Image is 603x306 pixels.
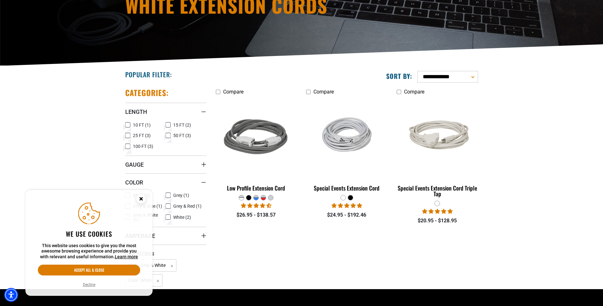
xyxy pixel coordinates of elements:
h2: Popular Filter: [125,70,172,79]
span: 5.00 stars [332,203,362,209]
span: Gauge [125,161,144,168]
img: grey & white [216,101,296,174]
span: 50 FT (3) [173,133,191,138]
div: $26.95 - $138.57 [216,211,297,219]
summary: Amperage [125,227,206,245]
img: white [307,111,387,164]
span: 15 FT (2) [173,123,191,127]
img: white [397,113,477,162]
div: Accessibility Menu [4,288,18,302]
div: Special Events Extension Cord Triple Tap [397,185,478,197]
summary: Gauge [125,156,206,173]
summary: Color [125,173,206,191]
button: Decline [81,282,97,288]
a: white Special Events Extension Cord Triple Tap [397,98,478,200]
p: This website uses cookies to give you the most awesome browsing experience and provide you with r... [38,243,140,260]
span: Grey (1) [173,193,189,198]
aside: Cookie Consent [25,190,153,296]
span: 4.50 stars [241,203,271,209]
a: This website uses cookies to give you the most awesome browsing experience and provide you with r... [115,254,138,259]
div: Special Events Extension Cord [306,185,387,191]
div: Low Profile Extension Cord [216,185,297,191]
div: $20.95 - $128.95 [397,217,478,225]
div: $24.95 - $192.46 [306,211,387,219]
summary: Length [125,103,206,121]
a: white Special Events Extension Cord [306,98,387,195]
span: Compare [313,89,334,95]
span: Color [125,179,143,186]
span: 100 FT (3) [133,144,153,149]
span: Grey & Red (1) [173,204,202,208]
label: Sort by: [386,72,412,80]
span: 5.00 stars [422,208,453,214]
a: grey & white Low Profile Extension Cord [216,98,297,195]
h2: Categories: [125,88,169,98]
span: Compare [404,89,424,95]
button: Close this option [130,190,153,210]
button: Accept all & close [38,265,140,275]
span: Length [125,108,147,115]
span: 25 FT (3) [133,133,151,138]
span: Compare [223,89,243,95]
span: 10 FT (1) [133,123,151,127]
h2: We use cookies [38,230,140,238]
span: White (2) [173,215,191,219]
